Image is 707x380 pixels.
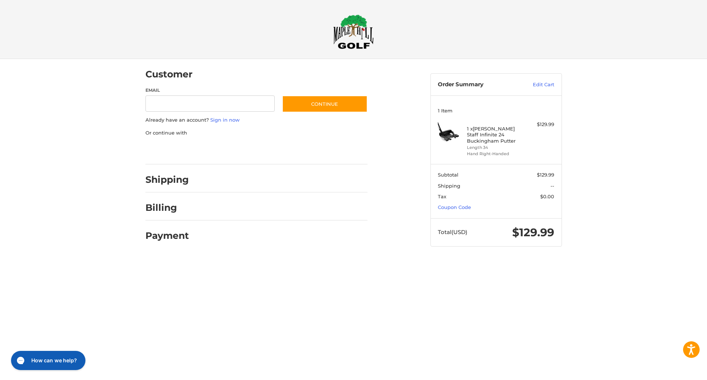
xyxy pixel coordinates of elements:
span: Tax [438,194,446,199]
h3: Order Summary [438,81,517,88]
iframe: Gorgias live chat messenger [7,348,88,373]
h2: Payment [145,230,189,241]
span: $129.99 [537,172,554,178]
h3: 1 Item [438,108,554,114]
h2: Customer [145,69,193,80]
span: Subtotal [438,172,458,178]
a: Sign in now [210,117,240,123]
iframe: PayPal-paypal [143,144,198,157]
li: Hand Right-Handed [467,151,523,157]
button: Continue [282,95,367,112]
div: $129.99 [525,121,554,128]
span: Total (USD) [438,229,467,236]
span: -- [551,183,554,189]
span: $0.00 [540,194,554,199]
img: Maple Hill Golf [333,14,374,49]
iframe: PayPal-venmo [268,144,323,157]
h2: Shipping [145,174,189,185]
a: Edit Cart [517,81,554,88]
span: Shipping [438,183,460,189]
h4: 1 x [PERSON_NAME] Staff Infinite 24 Buckingham Putter [467,126,523,144]
h2: Billing [145,202,189,213]
li: Length 34 [467,144,523,151]
span: $129.99 [512,226,554,239]
iframe: PayPal-paylater [205,144,261,157]
label: Email [145,87,275,94]
p: Already have an account? [145,116,367,124]
a: Coupon Code [438,204,471,210]
p: Or continue with [145,129,367,137]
